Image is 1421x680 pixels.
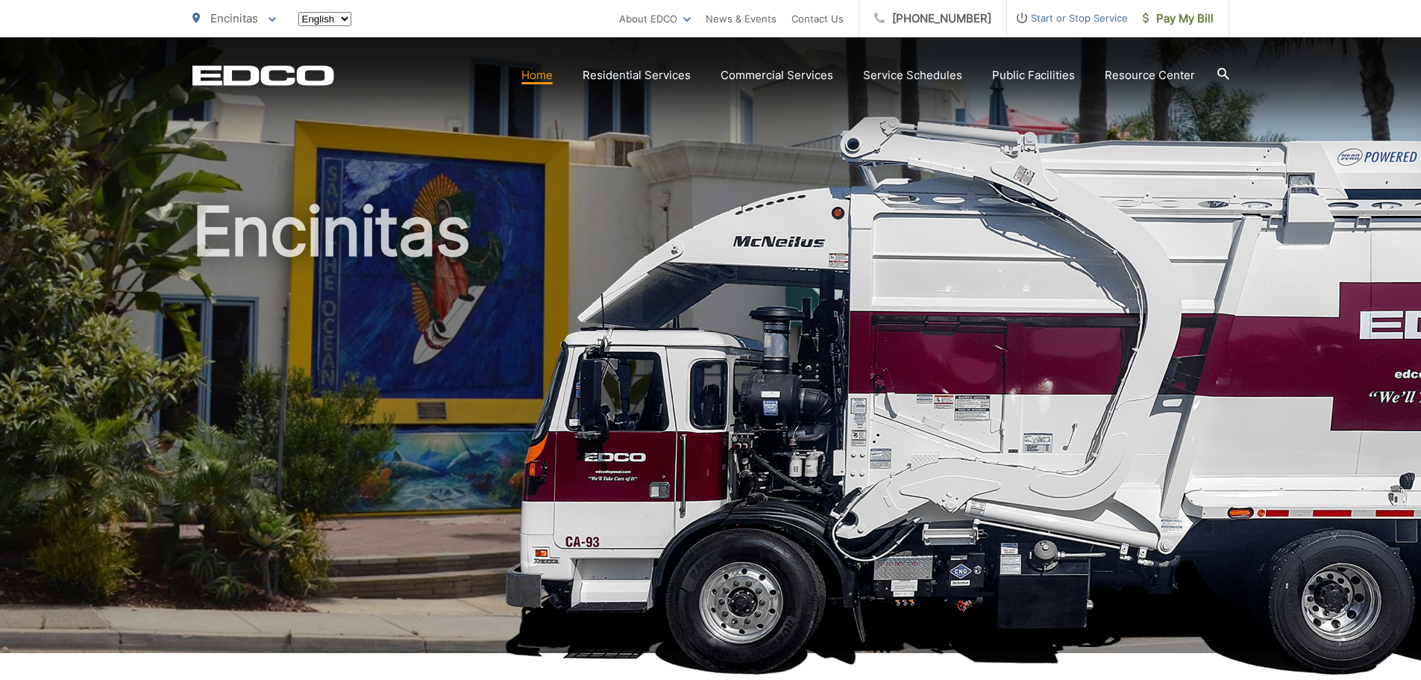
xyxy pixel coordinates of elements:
[619,10,691,28] a: About EDCO
[992,66,1075,84] a: Public Facilities
[721,66,833,84] a: Commercial Services
[298,12,351,26] select: Select a language
[791,10,844,28] a: Contact Us
[521,66,553,84] a: Home
[1105,66,1195,84] a: Resource Center
[210,11,258,25] span: Encinitas
[1143,10,1214,28] span: Pay My Bill
[583,66,691,84] a: Residential Services
[192,194,1229,667] h1: Encinitas
[863,66,962,84] a: Service Schedules
[192,65,334,86] a: EDCD logo. Return to the homepage.
[706,10,777,28] a: News & Events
